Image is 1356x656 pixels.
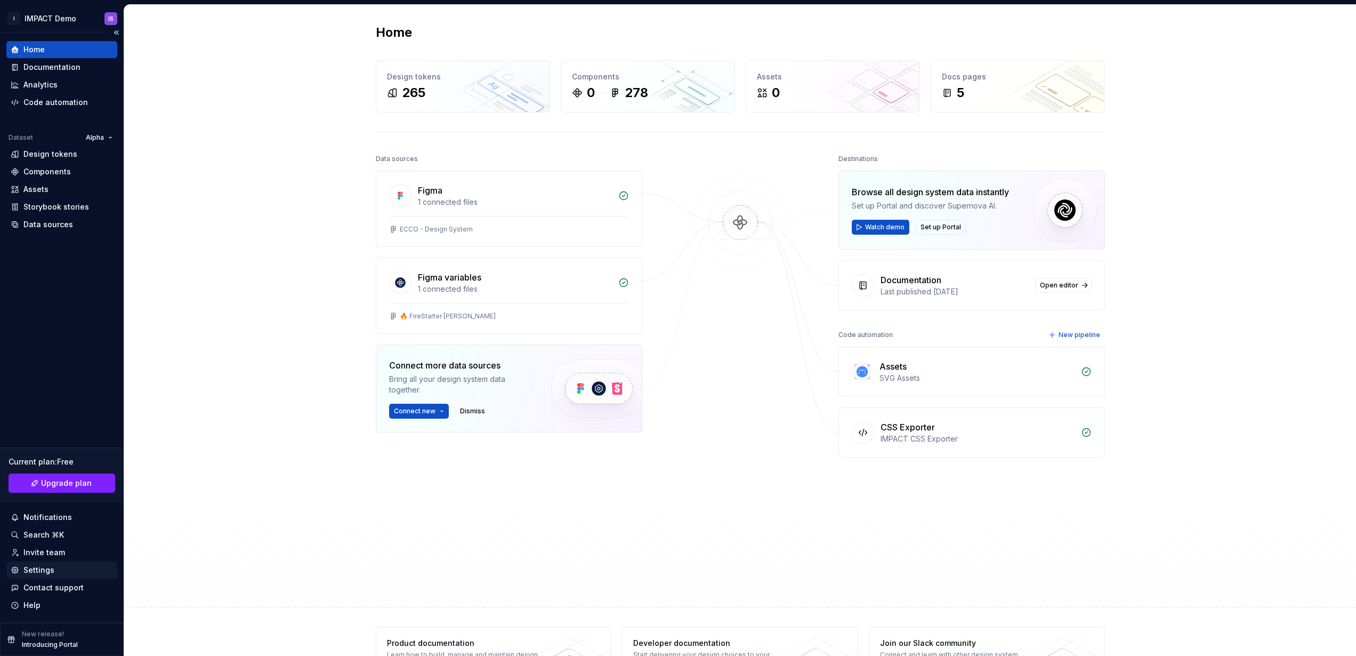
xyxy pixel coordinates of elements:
div: SVG Assets [879,373,1075,383]
a: Components [6,163,117,180]
span: Watch demo [865,223,905,231]
span: Set up Portal [921,223,961,231]
div: Last published [DATE] [881,286,1029,297]
div: Help [23,600,41,611]
button: Set up Portal [916,220,966,235]
div: Developer documentation [633,638,788,649]
button: New pipeline [1045,327,1105,342]
div: Documentation [23,62,80,73]
a: Analytics [6,76,117,93]
div: Design tokens [387,71,539,82]
a: Settings [6,562,117,579]
div: 278 [625,84,648,101]
a: Assets0 [746,60,920,113]
div: Assets [879,360,907,373]
div: Invite team [23,547,65,558]
div: Assets [23,184,49,195]
div: CSS Exporter [881,421,935,434]
div: I [7,12,20,25]
button: Search ⌘K [6,526,117,543]
div: 🔥 FireStarter [PERSON_NAME] [400,312,496,321]
a: Data sources [6,216,117,233]
div: Figma [418,184,442,197]
span: Open editor [1040,281,1078,290]
div: Contact support [23,582,84,593]
button: IIMPACT DemoIS [2,7,122,30]
div: 1 connected files [418,284,612,294]
a: Home [6,41,117,58]
a: Assets [6,181,117,198]
button: Dismiss [455,404,490,419]
div: Figma variables [418,271,481,284]
div: Home [23,44,45,55]
div: 1 connected files [418,197,612,207]
div: Docs pages [942,71,1094,82]
a: Invite team [6,544,117,561]
div: Browse all design system data instantly [852,186,1009,198]
div: Storybook stories [23,202,89,212]
div: Notifications [23,512,72,523]
span: New pipeline [1059,331,1100,339]
a: Upgrade plan [9,474,115,493]
div: Components [23,166,71,177]
a: Documentation [6,59,117,76]
div: Design tokens [23,149,77,159]
a: Storybook stories [6,198,117,215]
button: Contact support [6,579,117,596]
button: Watch demo [852,220,909,235]
button: Notifications [6,509,117,526]
button: Connect new [389,404,449,419]
button: Collapse sidebar [109,25,124,40]
div: 0 [587,84,595,101]
p: Introducing Portal [22,641,78,649]
div: Connect more data sources [389,359,533,372]
div: Bring all your design system data together. [389,374,533,395]
div: IS [108,14,114,23]
div: 5 [957,84,964,101]
a: Figma variables1 connected files🔥 FireStarter [PERSON_NAME] [376,258,642,334]
div: Set up Portal and discover Supernova AI. [852,201,1009,211]
span: Connect new [394,407,435,415]
div: Data sources [376,151,418,166]
button: Alpha [81,130,117,145]
div: Join our Slack community [880,638,1035,649]
div: Analytics [23,79,58,90]
div: IMPACT Demo [25,13,76,24]
div: Destinations [838,151,878,166]
div: Assets [757,71,909,82]
div: Product documentation [387,638,542,649]
a: Docs pages5 [931,60,1105,113]
span: Alpha [86,133,104,142]
h2: Home [376,24,412,41]
div: Components [572,71,724,82]
div: ECCO - Design System [400,225,473,234]
div: Search ⌘K [23,530,64,540]
div: Dataset [9,133,33,142]
a: Components0278 [561,60,735,113]
div: Data sources [23,219,73,230]
p: New release! [22,630,64,638]
span: Dismiss [460,407,485,415]
div: Settings [23,565,54,575]
div: 265 [402,84,425,101]
div: Code automation [838,327,893,342]
div: Code automation [23,97,88,108]
a: Code automation [6,94,117,111]
div: 0 [772,84,780,101]
div: IMPACT CSS Exporter [881,434,1075,444]
a: Design tokens [6,146,117,163]
a: Figma1 connected filesECCO - Design System [376,171,642,247]
span: Upgrade plan [41,478,92,489]
div: Documentation [881,274,941,286]
button: Help [6,597,117,614]
div: Current plan : Free [9,457,115,467]
a: Design tokens265 [376,60,550,113]
a: Open editor [1035,278,1092,293]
